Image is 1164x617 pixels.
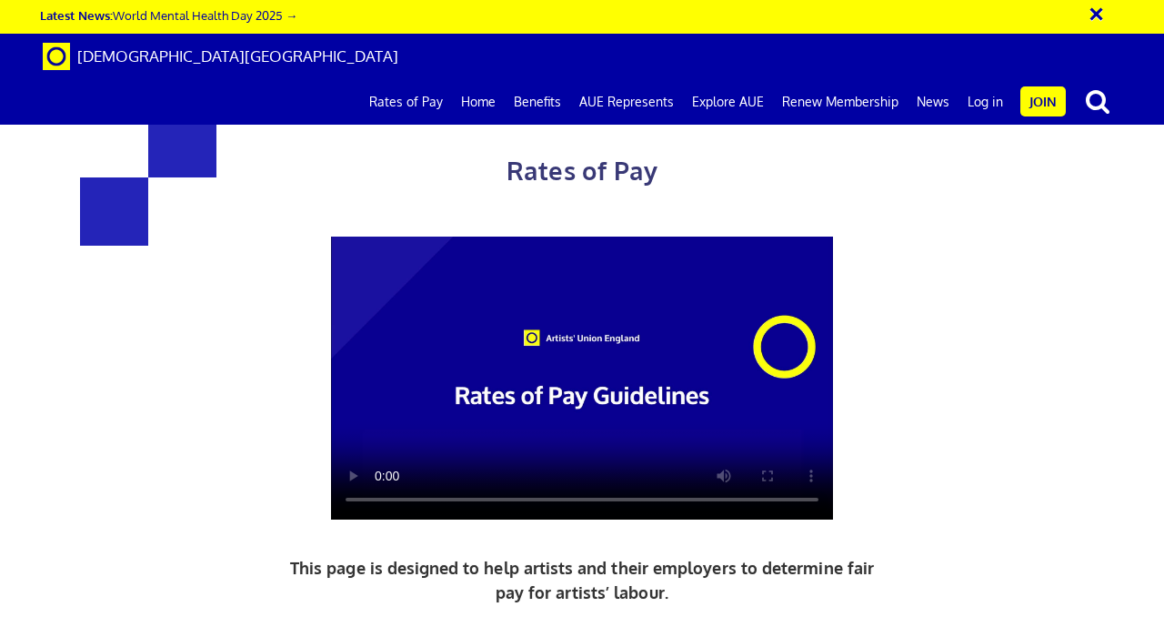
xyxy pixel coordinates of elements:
[683,79,773,125] a: Explore AUE
[1069,82,1126,120] button: search
[77,46,398,66] span: [DEMOGRAPHIC_DATA][GEOGRAPHIC_DATA]
[507,155,657,186] span: Rates of Pay
[40,7,113,23] strong: Latest News:
[908,79,958,125] a: News
[40,7,297,23] a: Latest News:World Mental Health Day 2025 →
[29,34,412,79] a: Brand [DEMOGRAPHIC_DATA][GEOGRAPHIC_DATA]
[452,79,505,125] a: Home
[958,79,1012,125] a: Log in
[505,79,570,125] a: Benefits
[1020,86,1066,116] a: Join
[773,79,908,125] a: Renew Membership
[570,79,683,125] a: AUE Represents
[360,79,452,125] a: Rates of Pay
